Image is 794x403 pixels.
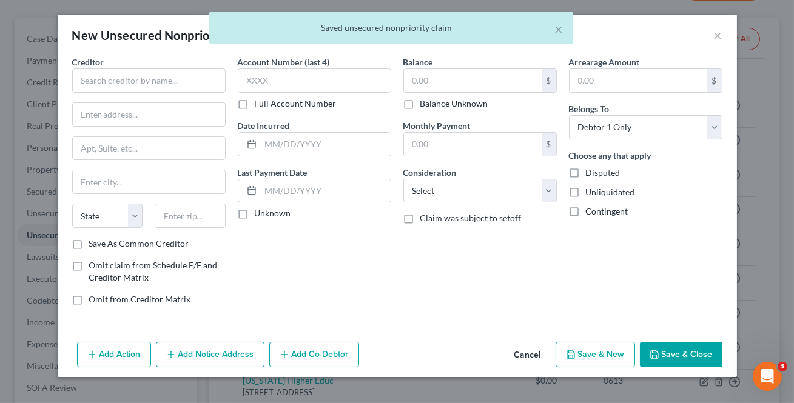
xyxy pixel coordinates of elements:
span: Contingent [586,206,628,216]
button: Save & New [556,342,635,367]
label: Unknown [255,207,291,219]
span: Creditor [72,57,104,67]
span: Omit claim from Schedule E/F and Creditor Matrix [89,260,218,282]
span: Claim was subject to setoff [420,213,522,223]
label: Balance [403,56,433,68]
label: Account Number (last 4) [238,56,330,68]
label: Last Payment Date [238,166,308,179]
span: Belongs To [569,104,610,114]
label: Choose any that apply [569,149,651,162]
label: Full Account Number [255,98,337,110]
iframe: Intercom live chat [753,362,782,391]
input: 0.00 [404,69,542,92]
input: Apt, Suite, etc... [73,137,225,160]
label: Date Incurred [238,119,290,132]
input: MM/DD/YYYY [261,179,391,202]
input: 0.00 [570,69,707,92]
button: × [555,22,564,36]
label: Arrearage Amount [569,56,640,68]
button: Add Notice Address [156,342,264,367]
label: Monthly Payment [403,119,471,132]
input: Search creditor by name... [72,68,226,93]
div: $ [707,69,722,92]
button: Add Co-Debtor [269,342,359,367]
label: Save As Common Creditor [89,238,189,250]
button: Add Action [77,342,151,367]
span: Disputed [586,167,621,178]
span: 3 [778,362,787,371]
input: 0.00 [404,133,542,156]
div: $ [542,69,556,92]
input: MM/DD/YYYY [261,133,391,156]
input: Enter address... [73,103,225,126]
span: Omit from Creditor Matrix [89,294,191,304]
span: Unliquidated [586,187,635,197]
label: Balance Unknown [420,98,488,110]
input: XXXX [238,68,391,93]
label: Consideration [403,166,457,179]
div: Saved unsecured nonpriority claim [219,22,564,34]
div: $ [542,133,556,156]
button: Save & Close [640,342,722,367]
input: Enter city... [73,170,225,193]
input: Enter zip... [155,204,226,228]
button: Cancel [505,343,551,367]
